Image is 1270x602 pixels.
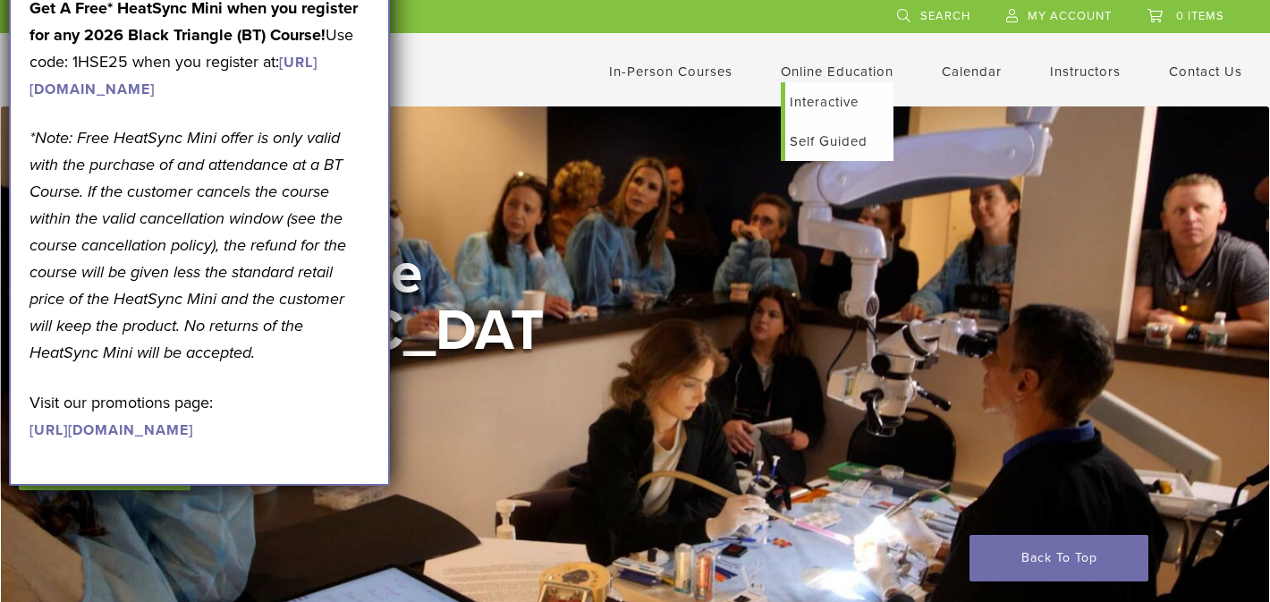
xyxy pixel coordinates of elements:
[30,54,317,98] a: [URL][DOMAIN_NAME]
[785,82,893,122] a: Interactive
[1028,9,1112,23] span: My Account
[1176,9,1224,23] span: 0 items
[785,122,893,161] a: Self Guided
[609,64,732,80] a: In-Person Courses
[1169,64,1242,80] a: Contact Us
[30,421,193,439] a: [URL][DOMAIN_NAME]
[30,389,369,443] p: Visit our promotions page:
[1050,64,1121,80] a: Instructors
[920,9,970,23] span: Search
[30,128,346,362] em: *Note: Free HeatSync Mini offer is only valid with the purchase of and attendance at a BT Course....
[969,535,1148,581] a: Back To Top
[942,64,1002,80] a: Calendar
[781,64,893,80] a: Online Education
